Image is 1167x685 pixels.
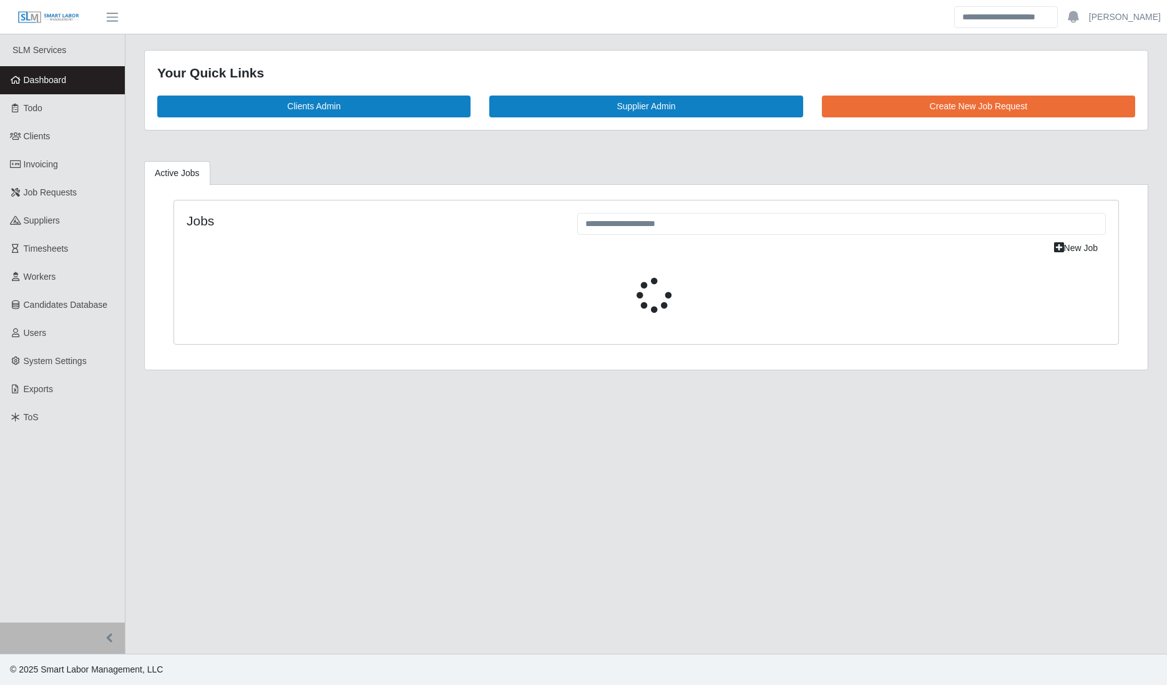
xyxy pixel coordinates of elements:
span: Dashboard [24,75,67,85]
span: Job Requests [24,187,77,197]
span: Suppliers [24,215,60,225]
span: Clients [24,131,51,141]
a: Create New Job Request [822,96,1135,117]
span: Users [24,328,47,338]
input: Search [954,6,1058,28]
h4: Jobs [187,213,559,229]
span: © 2025 Smart Labor Management, LLC [10,664,163,674]
span: ToS [24,412,39,422]
span: Invoicing [24,159,58,169]
a: New Job [1046,237,1106,259]
span: SLM Services [12,45,66,55]
span: System Settings [24,356,87,366]
span: Workers [24,272,56,282]
span: Exports [24,384,53,394]
a: [PERSON_NAME] [1089,11,1161,24]
span: Candidates Database [24,300,108,310]
span: Timesheets [24,244,69,254]
span: Todo [24,103,42,113]
a: Active Jobs [144,161,210,185]
a: Supplier Admin [489,96,803,117]
img: SLM Logo [17,11,80,24]
div: Your Quick Links [157,63,1135,83]
a: Clients Admin [157,96,471,117]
